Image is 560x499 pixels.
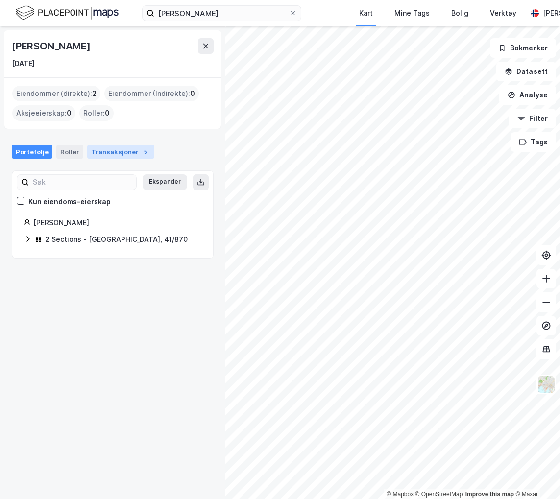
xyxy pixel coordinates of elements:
[12,38,92,54] div: [PERSON_NAME]
[29,175,136,190] input: Søk
[16,4,119,22] img: logo.f888ab2527a4732fd821a326f86c7f29.svg
[499,85,556,105] button: Analyse
[511,452,560,499] div: Kontrollprogram for chat
[143,174,187,190] button: Ekspander
[190,88,195,99] span: 0
[537,375,556,394] img: Z
[105,107,110,119] span: 0
[415,491,463,498] a: OpenStreetMap
[496,62,556,81] button: Datasett
[12,58,35,70] div: [DATE]
[154,6,289,21] input: Søk på adresse, matrikkel, gårdeiere, leietakere eller personer
[387,491,414,498] a: Mapbox
[87,145,154,159] div: Transaksjoner
[28,196,111,208] div: Kun eiendoms-eierskap
[451,7,468,19] div: Bolig
[141,147,150,157] div: 5
[490,38,556,58] button: Bokmerker
[79,105,114,121] div: Roller :
[490,7,516,19] div: Verktøy
[359,7,373,19] div: Kart
[45,234,188,245] div: 2 Sections - [GEOGRAPHIC_DATA], 41/870
[12,145,52,159] div: Portefølje
[12,105,75,121] div: Aksjeeierskap :
[104,86,199,101] div: Eiendommer (Indirekte) :
[511,132,556,152] button: Tags
[67,107,72,119] span: 0
[33,217,201,229] div: [PERSON_NAME]
[394,7,430,19] div: Mine Tags
[92,88,97,99] span: 2
[12,86,100,101] div: Eiendommer (direkte) :
[509,109,556,128] button: Filter
[511,452,560,499] iframe: Chat Widget
[56,145,83,159] div: Roller
[465,491,514,498] a: Improve this map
